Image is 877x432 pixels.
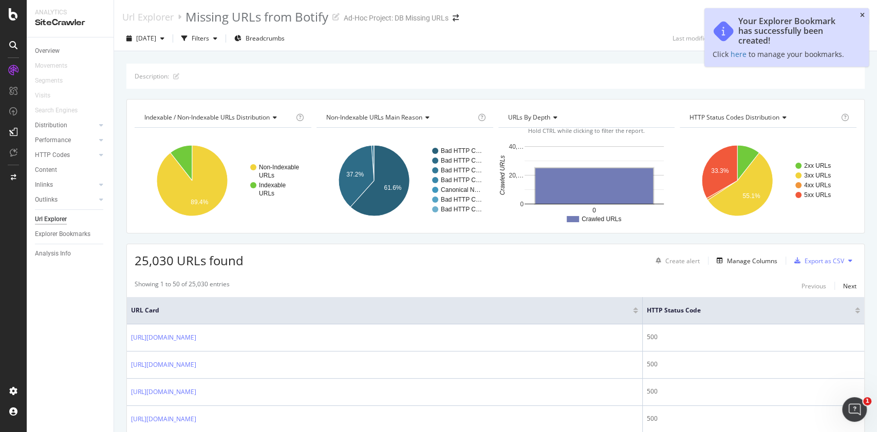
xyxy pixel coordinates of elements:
[35,248,106,259] a: Analysis Info
[259,172,274,179] text: URLs
[135,136,309,225] svg: A chart.
[35,180,53,190] div: Inlinks
[35,214,67,225] div: Url Explorer
[316,136,491,225] svg: A chart.
[35,135,71,146] div: Performance
[135,252,244,269] span: 25,030 URLs found
[673,34,754,43] div: Last modifications not saved
[35,105,88,116] a: Search Engines
[35,194,58,205] div: Outlinks
[35,75,73,86] a: Segments
[35,120,96,131] a: Distribution
[790,252,844,269] button: Export as CSV
[185,8,328,26] div: Missing URLs from Botify
[843,280,856,292] button: Next
[177,30,221,47] button: Filters
[689,113,779,122] span: HTTP Status Codes Distribution
[35,46,106,56] a: Overview
[651,252,700,269] button: Create alert
[731,49,747,59] a: here
[528,127,645,134] span: Hold CTRL while clicking to filter the report.
[144,113,270,122] span: Indexable / Non-Indexable URLs distribution
[35,165,57,175] div: Content
[508,113,550,122] span: URLs by Depth
[35,61,67,71] div: Movements
[647,332,860,342] div: 500
[35,120,67,131] div: Distribution
[35,229,90,240] div: Explorer Bookmarks
[35,8,105,17] div: Analytics
[230,30,289,47] button: Breadcrumbs
[441,196,482,203] text: Bad HTTP C…
[35,105,78,116] div: Search Engines
[665,257,700,265] div: Create alert
[259,182,286,189] text: Indexable
[384,184,401,191] text: 61.6%
[843,282,856,290] div: Next
[441,157,482,164] text: Bad HTTP C…
[35,90,61,101] a: Visits
[842,397,867,422] iframe: Intercom live chat
[191,199,208,206] text: 89.4%
[131,306,630,315] span: URL Card
[804,172,831,179] text: 3xx URLs
[453,14,459,22] div: arrow-right-arrow-left
[344,13,449,23] div: Ad-Hoc Project: DB Missing URLs
[520,201,524,208] text: 0
[801,280,826,292] button: Previous
[680,136,854,225] svg: A chart.
[131,360,196,370] a: [URL][DOMAIN_NAME]
[326,113,422,122] span: Non-Indexable URLs Main Reason
[35,214,106,225] a: Url Explorer
[246,34,285,43] span: Breadcrumbs
[441,176,482,184] text: Bad HTTP C…
[647,414,860,423] div: 500
[509,172,524,179] text: 20,…
[35,165,106,175] a: Content
[35,248,71,259] div: Analysis Info
[687,109,839,126] h4: HTTP Status Codes Distribution
[259,190,274,197] text: URLs
[35,135,96,146] a: Performance
[441,186,480,193] text: Canonical N…
[647,360,860,369] div: 500
[131,332,196,343] a: [URL][DOMAIN_NAME]
[647,306,839,315] span: HTTP Status Code
[805,257,844,265] div: Export as CSV
[592,207,596,214] text: 0
[441,206,482,213] text: Bad HTTP C…
[441,147,482,154] text: Bad HTTP C…
[131,387,196,397] a: [URL][DOMAIN_NAME]
[582,215,621,223] text: Crawled URLs
[498,136,673,225] svg: A chart.
[35,150,96,161] a: HTTP Codes
[135,72,169,81] div: Description:
[441,167,482,174] text: Bad HTTP C…
[738,16,850,46] div: Your Explorer Bookmark has successfully been created!
[35,90,50,101] div: Visits
[863,397,871,405] span: 1
[35,180,96,190] a: Inlinks
[35,194,96,205] a: Outlinks
[804,162,831,169] text: 2xx URLs
[509,143,524,150] text: 40,…
[346,171,364,178] text: 37.2%
[142,109,294,126] h4: Indexable / Non-Indexable URLs Distribution
[135,280,230,292] div: Showing 1 to 50 of 25,030 entries
[506,109,666,126] h4: URLs by Depth
[35,75,63,86] div: Segments
[35,61,78,71] a: Movements
[122,11,174,23] a: Url Explorer
[35,46,60,56] div: Overview
[713,254,777,267] button: Manage Columns
[122,30,169,47] button: [DATE]
[192,34,209,43] div: Filters
[259,164,299,171] text: Non-Indexable
[131,414,196,424] a: [URL][DOMAIN_NAME]
[801,282,826,290] div: Previous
